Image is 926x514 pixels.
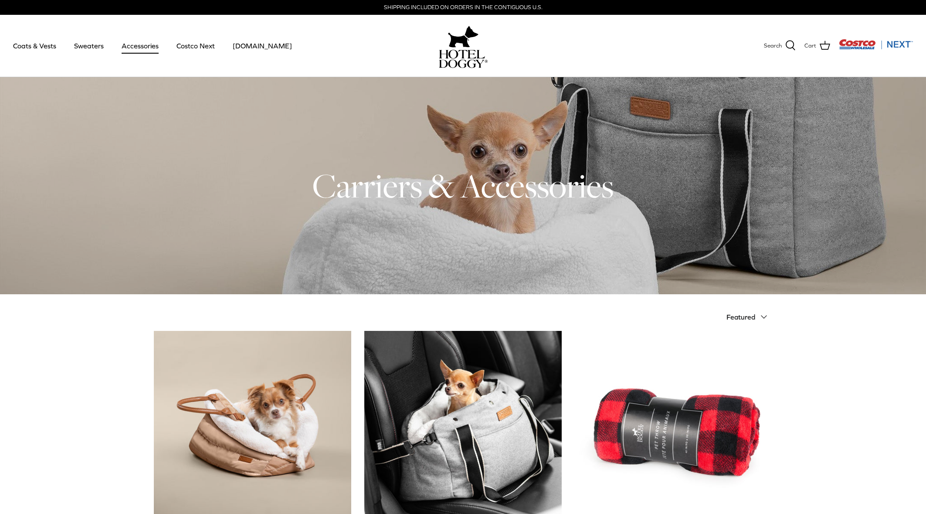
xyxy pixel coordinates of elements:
span: Cart [804,41,816,51]
a: [DOMAIN_NAME] [225,31,300,61]
img: Costco Next [839,39,913,50]
a: Accessories [114,31,166,61]
a: Search [764,40,796,51]
a: Cart [804,40,830,51]
a: Costco Next [169,31,223,61]
h1: Carriers & Accessories [154,164,773,207]
a: Visit Costco Next [839,44,913,51]
img: hoteldoggycom [439,50,488,68]
button: Featured [726,307,773,327]
span: Featured [726,313,755,321]
a: hoteldoggy.com hoteldoggycom [439,24,488,68]
a: Coats & Vests [5,31,64,61]
span: Search [764,41,782,51]
a: Sweaters [66,31,112,61]
img: hoteldoggy.com [448,24,478,50]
